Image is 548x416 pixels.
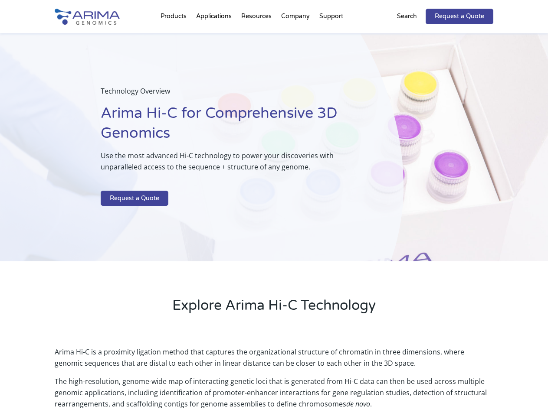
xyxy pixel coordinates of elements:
i: de novo [346,399,370,409]
a: Request a Quote [426,9,493,24]
p: Arima Hi-C is a proximity ligation method that captures the organizational structure of chromatin... [55,346,493,376]
p: Use the most advanced Hi-C technology to power your discoveries with unparalleled access to the s... [101,150,360,179]
img: Arima-Genomics-logo [55,9,120,25]
p: Technology Overview [101,85,360,104]
a: Request a Quote [101,191,168,206]
h2: Explore Arima Hi-C Technology [55,296,493,322]
h1: Arima Hi-C for Comprehensive 3D Genomics [101,104,360,150]
p: Search [397,11,417,22]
